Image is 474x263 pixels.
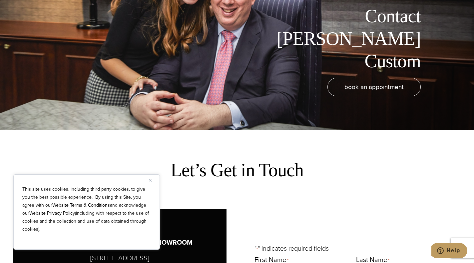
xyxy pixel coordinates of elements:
button: Close [149,176,157,184]
h1: Contact [PERSON_NAME] Custom [271,5,421,72]
h2: Let’s Get in Touch [171,158,303,182]
iframe: Opens a widget where you can chat to one of our agents [431,243,467,260]
p: " " indicates required fields [254,243,454,254]
img: Close [149,179,152,182]
a: book an appointment [327,78,421,96]
a: Website Terms & Conditions [52,202,110,209]
p: This site uses cookies, including third party cookies, to give you the best possible experience. ... [22,185,151,233]
span: book an appointment [344,82,404,92]
a: Website Privacy Policy [29,210,75,217]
